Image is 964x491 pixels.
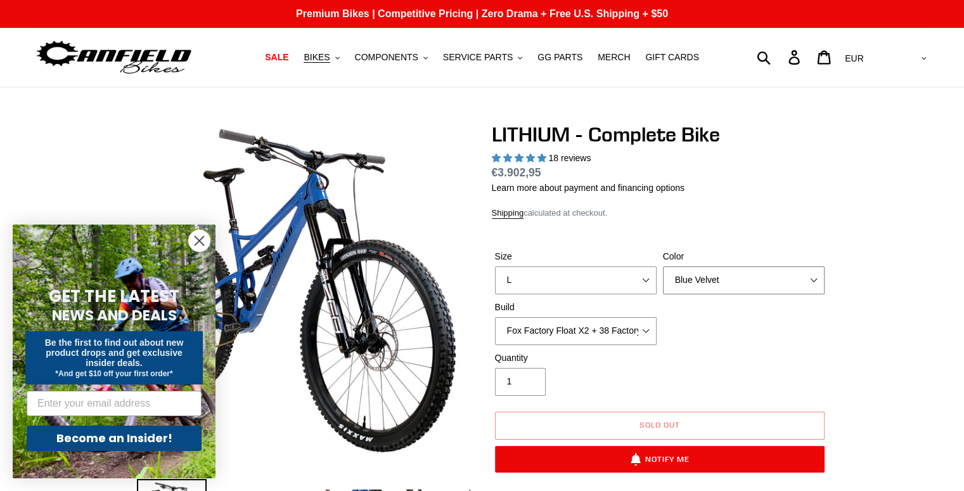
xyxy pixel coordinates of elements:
[49,285,179,308] span: GET THE LATEST
[639,49,705,66] a: GIFT CARDS
[437,49,529,66] button: SERVICE PARTS
[492,208,524,219] a: Shipping
[548,153,591,163] span: 18 reviews
[55,369,172,378] span: *And get $10 off your first order*
[495,412,825,440] button: Sold out
[35,37,193,77] img: Canfield Bikes
[531,49,589,66] a: GG PARTS
[265,52,288,63] span: SALE
[259,49,295,66] a: SALE
[492,166,541,179] span: €3.902,95
[492,207,828,219] div: calculated at checkout.
[443,52,513,63] span: SERVICE PARTS
[297,49,345,66] button: BIKES
[27,391,202,416] input: Enter your email address
[304,52,330,63] span: BIKES
[52,305,177,325] span: NEWS AND DEALS
[355,52,418,63] span: COMPONENTS
[45,337,184,368] span: Be the first to find out about new product drops and get exclusive insider deals.
[492,153,549,163] span: 5.00 stars
[27,426,202,451] button: Become an Insider!
[663,250,825,263] label: Color
[495,446,825,473] button: Notify Me
[591,49,636,66] a: MERCH
[492,183,684,193] a: Learn more about payment and financing options
[495,351,657,365] label: Quantity
[645,52,699,63] span: GIFT CARDS
[537,52,582,63] span: GG PARTS
[495,301,657,314] label: Build
[598,52,630,63] span: MERCH
[349,49,434,66] button: COMPONENTS
[639,420,680,429] span: Sold out
[495,250,657,263] label: Size
[764,43,796,71] input: Search
[188,230,210,252] button: Close dialog
[492,122,828,147] h1: LITHIUM - Complete Bike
